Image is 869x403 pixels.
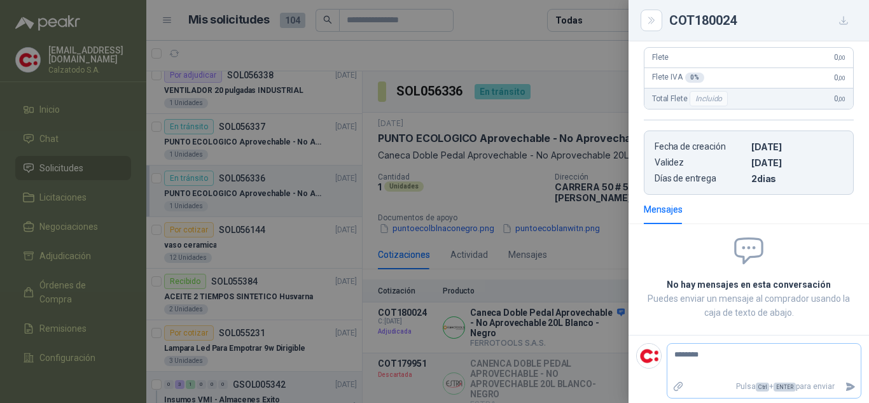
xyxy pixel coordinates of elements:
p: 2 dias [751,173,843,184]
h2: No hay mensajes en esta conversación [644,278,854,292]
span: ,00 [838,95,845,103]
p: Puedes enviar un mensaje al comprador usando la caja de texto de abajo. [644,292,854,320]
img: Company Logo [637,344,661,368]
p: Pulsa + para enviar [689,376,840,398]
p: [DATE] [751,141,843,152]
p: Días de entrega [655,173,746,184]
span: Flete IVA [652,73,704,83]
span: 0 [834,53,845,62]
p: Fecha de creación [655,141,746,152]
label: Adjuntar archivos [667,376,689,398]
div: Incluido [690,91,728,106]
div: 0 % [685,73,704,83]
button: Close [644,13,659,28]
div: COT180024 [669,10,854,31]
span: ,00 [838,54,845,61]
span: ENTER [774,383,796,392]
p: Validez [655,157,746,168]
div: Mensajes [644,202,683,216]
span: 0 [834,94,845,103]
span: 0 [834,73,845,82]
span: ,00 [838,74,845,81]
p: [DATE] [751,157,843,168]
span: Ctrl [756,383,769,392]
span: Total Flete [652,91,730,106]
span: Flete [652,53,669,62]
button: Enviar [840,376,861,398]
